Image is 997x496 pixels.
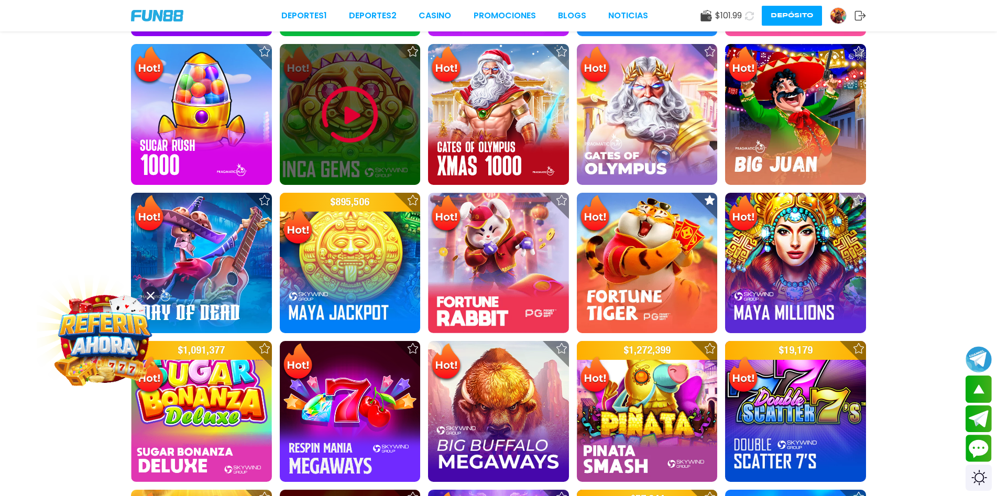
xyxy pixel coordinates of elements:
img: Hot [578,194,612,235]
img: Sugar Bonanza Deluxe [131,341,272,482]
img: Fortune Rabbit [428,193,569,334]
img: Fortune Tiger [577,193,718,334]
img: Hot [578,45,612,86]
img: Avatar [830,8,846,24]
img: Maya Millions [725,193,866,334]
p: $ 1,272,399 [577,341,718,360]
a: Deportes2 [349,9,397,22]
button: scroll up [966,376,992,403]
span: $ 101.99 [715,9,742,22]
img: Sugar Rush 1000 [131,44,272,185]
button: Join telegram [966,405,992,433]
img: Big Juan [725,44,866,185]
img: Image Link [57,291,152,387]
img: Respin Mania Megaways [280,341,421,482]
img: Hot [132,45,166,86]
img: Play Game [319,83,381,146]
img: Hot [726,355,760,396]
button: Join telegram channel [966,346,992,373]
button: Contact customer service [966,435,992,462]
img: Double Scatter 7’s [725,341,866,482]
img: Hot [726,45,760,86]
img: Hot [578,355,612,396]
a: Deportes1 [281,9,327,22]
img: Piñata Smash™ [577,341,718,482]
a: CASINO [419,9,451,22]
button: Depósito [762,6,822,26]
img: Maya Jackpot [280,193,421,334]
p: $ 19,179 [725,341,866,360]
div: Switch theme [966,465,992,491]
p: $ 1,091,377 [131,341,272,360]
a: NOTICIAS [608,9,648,22]
img: Hot [429,194,463,235]
img: Big Buffalo Megaways [428,341,569,482]
a: Avatar [830,7,854,24]
img: Gates of Olympus [577,44,718,185]
img: Hot [429,45,463,86]
img: Hot [132,194,166,235]
a: Promociones [474,9,536,22]
img: Day of Dead [131,193,272,334]
img: Hot [429,342,463,383]
img: Gates of Olympus Xmas 1000 [428,44,569,185]
img: Company Logo [131,10,183,21]
img: Hot [281,342,315,383]
img: Hot [726,194,760,235]
p: $ 895,506 [280,193,421,212]
a: BLOGS [558,9,586,22]
img: Hot [281,207,315,248]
